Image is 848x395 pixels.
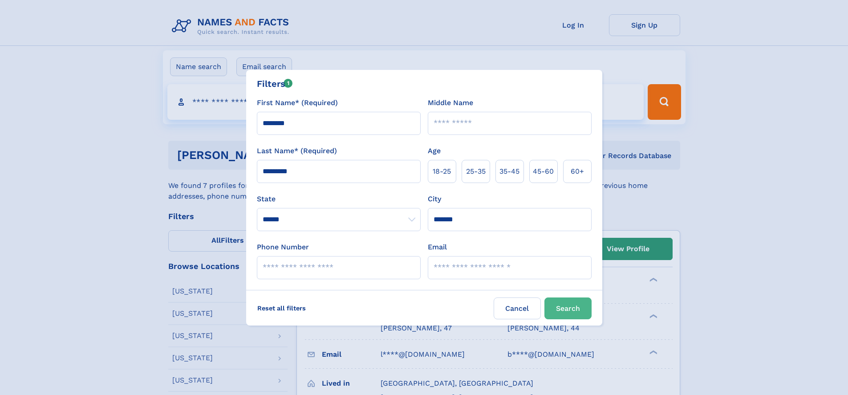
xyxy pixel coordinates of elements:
[433,166,451,177] span: 18‑25
[257,98,338,108] label: First Name* (Required)
[428,98,473,108] label: Middle Name
[466,166,486,177] span: 25‑35
[494,297,541,319] label: Cancel
[533,166,554,177] span: 45‑60
[428,242,447,252] label: Email
[257,194,421,204] label: State
[257,146,337,156] label: Last Name* (Required)
[428,194,441,204] label: City
[428,146,441,156] label: Age
[252,297,312,319] label: Reset all filters
[544,297,592,319] button: Search
[257,77,293,90] div: Filters
[571,166,584,177] span: 60+
[257,242,309,252] label: Phone Number
[499,166,519,177] span: 35‑45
